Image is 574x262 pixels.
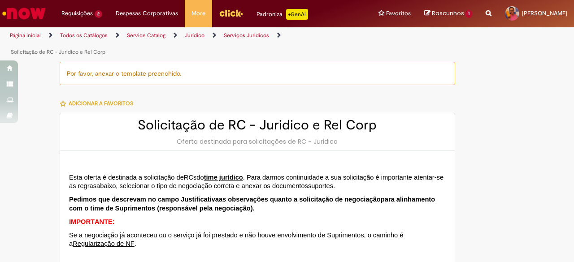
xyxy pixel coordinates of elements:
div: Oferta destinada para solicitações de RC - Juridico [69,137,446,146]
span: a oferta é destinada a solicitação de [78,174,184,181]
span: . Para darmos continuidade a sua solicitação é importante atenta [243,174,432,181]
p: +GenAi [286,9,308,20]
span: do [196,174,204,181]
span: Se a negociação já aconteceu ou o serviço já foi prestado e não houve envolvimento de Suprimentos... [69,232,404,247]
span: suportes. [308,182,335,189]
img: ServiceNow [1,4,47,22]
span: [PERSON_NAME] [522,9,567,17]
span: para alinhamento com o time de Suprimentos (responsável pela negociação) [69,196,435,211]
a: Página inicial [10,32,41,39]
span: Requisições [61,9,93,18]
span: as observações quanto a solicitação de negociação [219,196,381,203]
span: IMPORTANTE: [69,218,115,225]
span: . [253,205,255,212]
span: time jurídico [204,174,243,181]
a: Solicitação de RC - Juridico e Rel Corp [11,48,105,56]
span: More [191,9,205,18]
span: Adicionar a Favoritos [69,100,133,107]
span: Favoritos [386,9,411,18]
a: Rascunhos [424,9,472,18]
span: 1 [465,10,472,18]
span: , selecionar o tipo de negociação correta e anexar os d [116,182,276,189]
h2: Solicitação de RC - Juridico e Rel Corp [69,118,446,133]
span: . [135,240,136,247]
ul: Trilhas de página [7,27,376,60]
img: click_logo_yellow_360x200.png [219,6,243,20]
span: Regularização de NF [73,240,135,247]
span: abaixo [96,182,116,189]
span: t [77,174,78,181]
a: Todos os Catálogos [60,32,108,39]
div: Por favor, anexar o template preenchido. [60,62,455,85]
button: Adicionar a Favoritos [60,94,138,113]
a: Serviços Juridicos [224,32,269,39]
span: Pedimos que descrevam no campo Justificativa [69,196,219,203]
span: Despesas Corporativas [116,9,178,18]
a: Jurídico [185,32,204,39]
span: ocumentos [276,182,308,189]
a: Service Catalog [127,32,165,39]
span: Rascunhos [432,9,464,17]
span: r [432,174,435,181]
span: RCs [184,174,197,181]
div: Padroniza [257,9,308,20]
span: Es [69,174,77,181]
span: 2 [95,10,102,18]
